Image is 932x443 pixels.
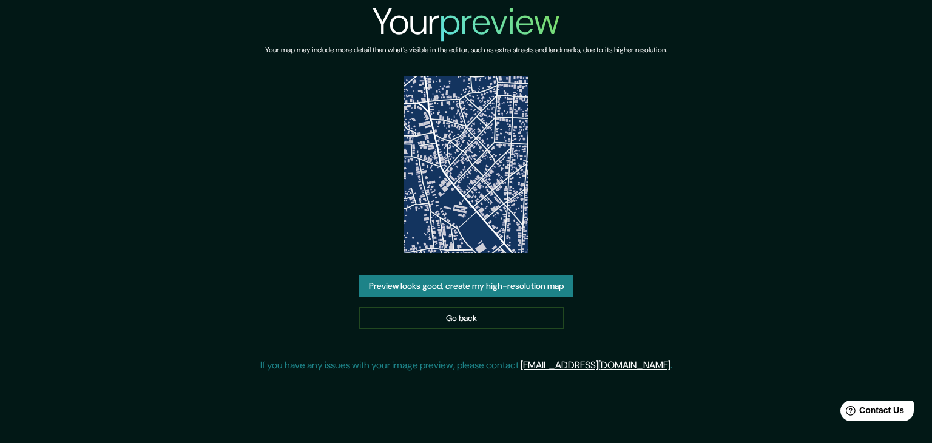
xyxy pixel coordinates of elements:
button: Preview looks good, create my high-resolution map [359,275,573,297]
p: If you have any issues with your image preview, please contact . [260,358,672,373]
a: Go back [359,307,564,330]
iframe: Help widget launcher [824,396,919,430]
h6: Your map may include more detail than what's visible in the editor, such as extra streets and lan... [265,44,667,56]
img: created-map-preview [404,76,529,253]
a: [EMAIL_ADDRESS][DOMAIN_NAME] [521,359,670,371]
